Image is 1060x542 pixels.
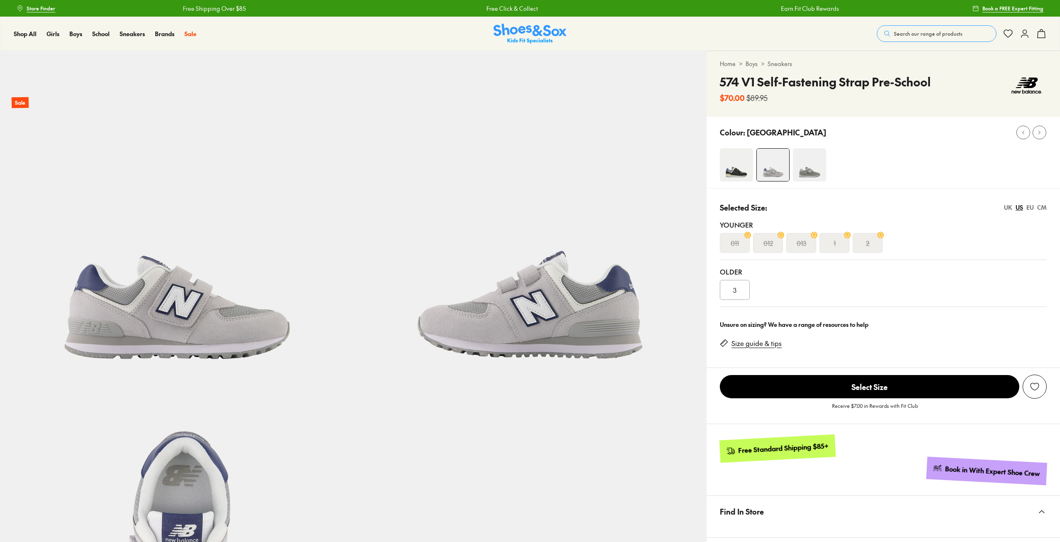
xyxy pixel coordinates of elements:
div: Younger [720,220,1047,230]
a: Shoes & Sox [493,24,567,44]
b: $70.00 [720,92,745,103]
div: > > [720,59,1047,68]
button: Find In Store [707,496,1060,527]
a: Girls [47,29,59,38]
a: Sale [184,29,196,38]
div: Free Standard Shipping $85+ [738,441,829,455]
img: Vendor logo [1007,73,1047,98]
p: Selected Size: [720,202,767,213]
span: Find In Store [720,499,764,524]
a: Shop All [14,29,37,38]
s: 1 [834,238,836,248]
a: Free Shipping Over $85 [182,4,245,13]
div: Older [720,267,1047,277]
button: Select Size [720,375,1019,399]
h4: 574 V1 Self-Fastening Strap Pre-School [720,73,931,91]
a: School [92,29,110,38]
p: Receive $7.00 in Rewards with Fit Club [832,402,918,417]
a: Size guide & tips [731,339,782,348]
a: Sneakers [768,59,792,68]
s: $89.95 [746,92,768,103]
a: Boys [69,29,82,38]
a: Store Finder [17,1,55,16]
div: Unsure on sizing? We have a range of resources to help [720,320,1047,329]
s: 011 [731,238,739,248]
a: Book a FREE Expert Fitting [972,1,1043,16]
div: US [1016,203,1023,212]
a: Free Standard Shipping $85+ [719,434,836,463]
div: UK [1004,203,1012,212]
span: Search our range of products [894,30,962,37]
p: [GEOGRAPHIC_DATA] [747,127,826,138]
span: 3 [733,285,736,295]
a: Brands [155,29,174,38]
img: 4-434827_1 [793,148,826,181]
a: Free Click & Collect [485,4,537,13]
a: Home [720,59,736,68]
div: CM [1037,203,1047,212]
p: Sale [12,97,29,108]
s: 012 [763,238,773,248]
span: Book a FREE Expert Fitting [982,5,1043,12]
p: Colour: [720,127,745,138]
span: Store Finder [27,5,55,12]
a: Earn Fit Club Rewards [780,4,838,13]
button: Search our range of products [877,25,996,42]
button: Add to Wishlist [1023,375,1047,399]
a: Boys [746,59,758,68]
a: Book in With Expert Shoe Crew [926,457,1047,486]
img: 5-498879_1 [353,51,707,404]
img: 4-498878_1 [757,149,789,181]
img: 4-562604_1 [720,148,753,181]
div: Book in With Expert Shoe Crew [945,464,1040,478]
s: 013 [797,238,806,248]
div: EU [1026,203,1034,212]
s: 2 [866,238,869,248]
a: Sneakers [120,29,145,38]
img: SNS_Logo_Responsive.svg [493,24,567,44]
span: Select Size [720,375,1019,398]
